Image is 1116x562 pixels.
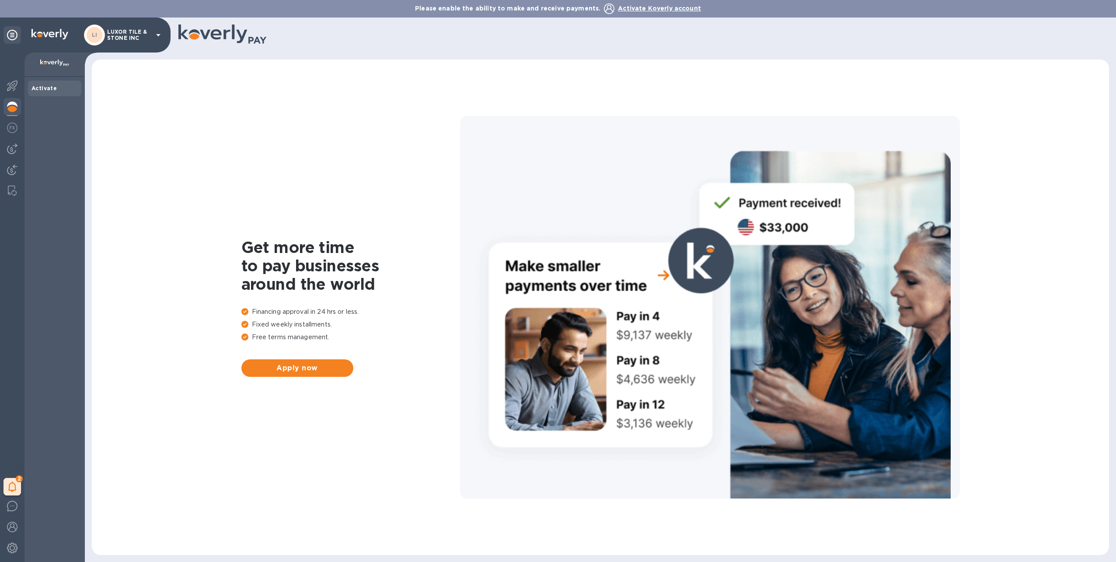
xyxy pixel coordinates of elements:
[107,29,151,41] p: LUXOR TILE & STONE INC
[248,363,346,373] span: Apply now
[241,359,353,377] button: Apply now
[92,32,98,38] b: LI
[241,333,460,342] p: Free terms management.
[618,5,701,12] span: Activate Koverly account
[241,307,460,316] p: Financing approval in 24 hrs or less.
[241,320,460,329] p: Fixed weekly installments.
[31,29,68,39] img: Logo
[415,5,701,12] b: Please enable the ability to make and receive payments.
[241,238,460,293] h1: Get more time to pay businesses around the world
[7,123,17,133] img: Foreign exchange
[3,26,21,44] div: Unpin categories
[31,85,57,91] b: Activate
[16,475,23,482] span: 2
